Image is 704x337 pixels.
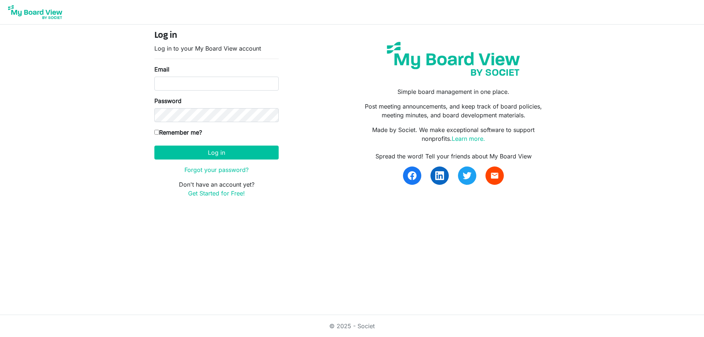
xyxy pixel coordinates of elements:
[154,44,279,53] p: Log in to your My Board View account
[408,171,417,180] img: facebook.svg
[435,171,444,180] img: linkedin.svg
[154,96,181,105] label: Password
[357,125,550,143] p: Made by Societ. We make exceptional software to support nonprofits.
[329,322,375,330] a: © 2025 - Societ
[357,152,550,161] div: Spread the word! Tell your friends about My Board View
[6,3,65,21] img: My Board View Logo
[381,36,525,81] img: my-board-view-societ.svg
[154,65,169,74] label: Email
[184,166,249,173] a: Forgot your password?
[357,102,550,120] p: Post meeting announcements, and keep track of board policies, meeting minutes, and board developm...
[452,135,485,142] a: Learn more.
[357,87,550,96] p: Simple board management in one place.
[154,146,279,160] button: Log in
[463,171,472,180] img: twitter.svg
[154,130,159,135] input: Remember me?
[154,30,279,41] h4: Log in
[490,171,499,180] span: email
[188,190,245,197] a: Get Started for Free!
[154,128,202,137] label: Remember me?
[154,180,279,198] p: Don't have an account yet?
[485,166,504,185] a: email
